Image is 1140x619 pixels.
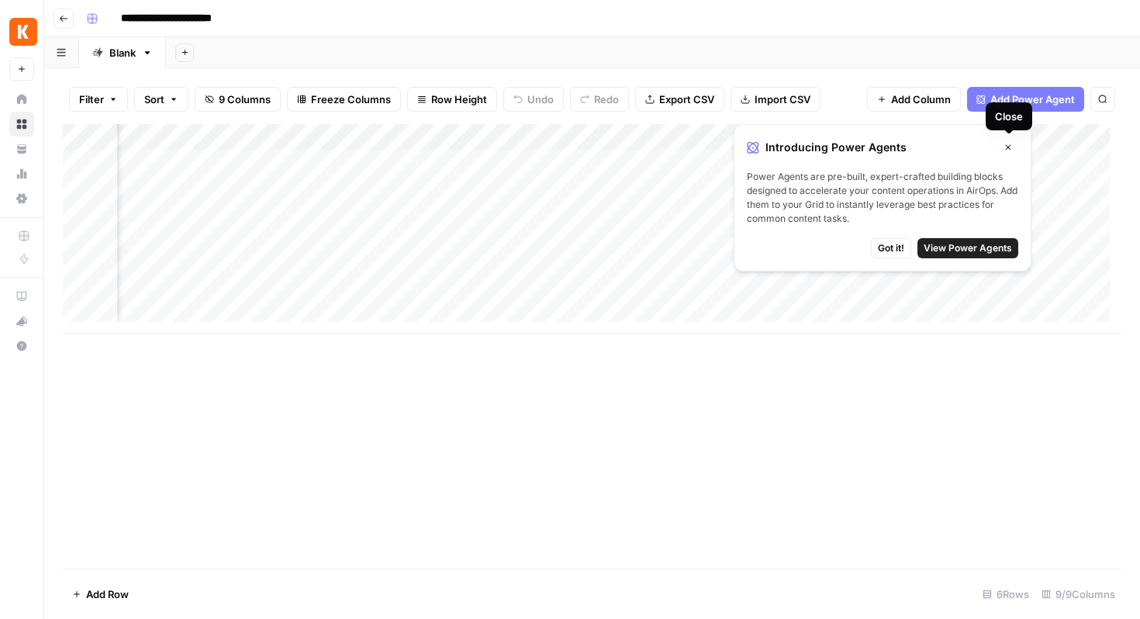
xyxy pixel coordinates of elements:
[990,92,1075,107] span: Add Power Agent
[9,18,37,46] img: Kayak Logo
[9,309,34,334] button: What's new?
[747,137,1018,157] div: Introducing Power Agents
[9,334,34,358] button: Help + Support
[503,87,564,112] button: Undo
[219,92,271,107] span: 9 Columns
[747,170,1018,226] span: Power Agents are pre-built, expert-crafted building blocks designed to accelerate your content op...
[924,241,1012,255] span: View Power Agents
[527,92,554,107] span: Undo
[976,582,1035,607] div: 6 Rows
[69,87,128,112] button: Filter
[9,87,34,112] a: Home
[144,92,164,107] span: Sort
[635,87,724,112] button: Export CSV
[134,87,188,112] button: Sort
[878,241,904,255] span: Got it!
[9,284,34,309] a: AirOps Academy
[86,586,129,602] span: Add Row
[570,87,629,112] button: Redo
[917,238,1018,258] button: View Power Agents
[311,92,391,107] span: Freeze Columns
[195,87,281,112] button: 9 Columns
[79,92,104,107] span: Filter
[1035,582,1121,607] div: 9/9 Columns
[594,92,619,107] span: Redo
[755,92,810,107] span: Import CSV
[731,87,820,112] button: Import CSV
[63,582,138,607] button: Add Row
[9,112,34,137] a: Browse
[287,87,401,112] button: Freeze Columns
[867,87,961,112] button: Add Column
[9,137,34,161] a: Your Data
[995,109,1023,124] div: Close
[9,161,34,186] a: Usage
[9,12,34,51] button: Workspace: Kayak
[79,37,166,68] a: Blank
[871,238,911,258] button: Got it!
[431,92,487,107] span: Row Height
[967,87,1084,112] button: Add Power Agent
[659,92,714,107] span: Export CSV
[10,309,33,333] div: What's new?
[407,87,497,112] button: Row Height
[9,186,34,211] a: Settings
[109,45,136,61] div: Blank
[891,92,951,107] span: Add Column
